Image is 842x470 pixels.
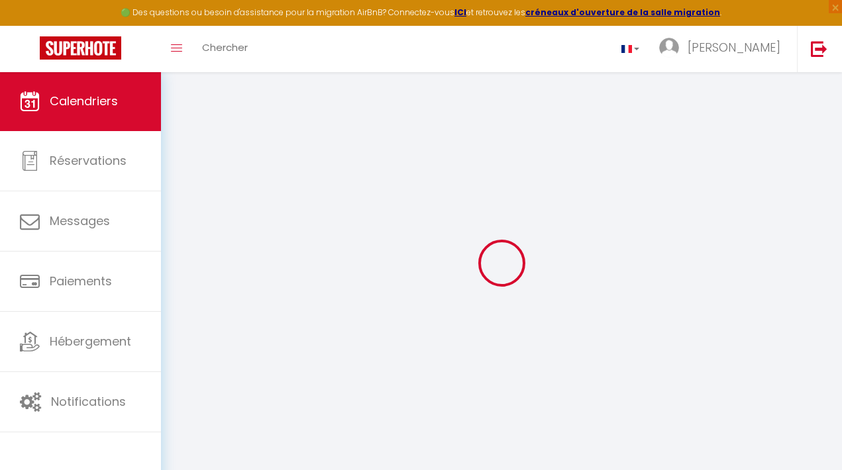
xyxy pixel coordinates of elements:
span: Messages [50,212,110,229]
span: Hébergement [50,333,131,350]
span: Réservations [50,152,127,169]
span: [PERSON_NAME] [688,39,780,56]
button: Ouvrir le widget de chat LiveChat [11,5,50,45]
img: logout [811,40,827,57]
span: Paiements [50,273,112,289]
img: Super Booking [40,36,121,60]
span: Notifications [51,393,126,410]
span: Chercher [202,40,248,54]
span: Calendriers [50,93,118,109]
a: ICI [454,7,466,18]
iframe: Chat [786,410,832,460]
img: ... [659,38,679,58]
a: ... [PERSON_NAME] [649,26,797,72]
a: créneaux d'ouverture de la salle migration [525,7,720,18]
a: Chercher [192,26,258,72]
